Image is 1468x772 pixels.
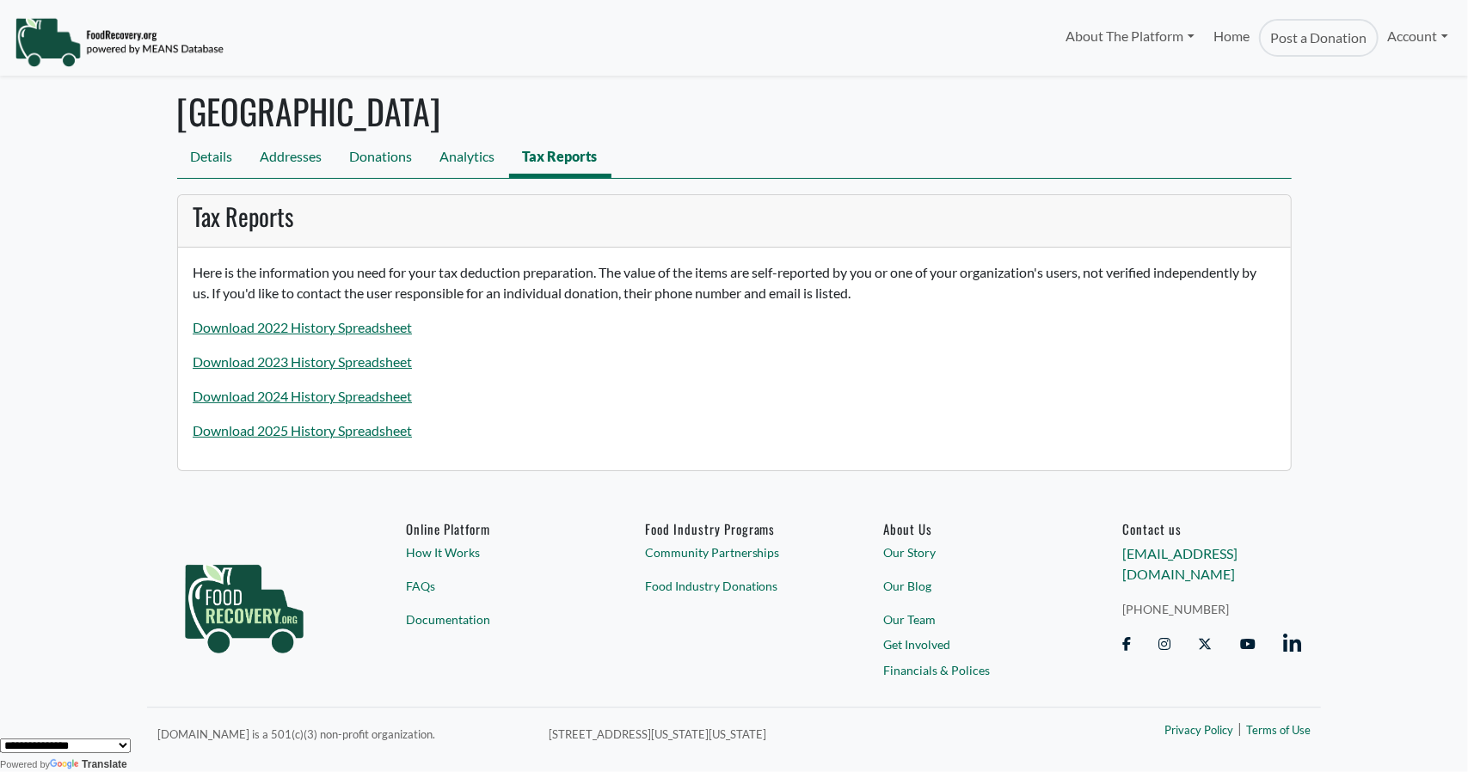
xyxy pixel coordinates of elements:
a: FAQs [406,577,585,595]
h6: Online Platform [406,521,585,536]
a: Translate [50,758,127,770]
h3: Tax Reports [193,202,1275,231]
a: About Us [884,521,1063,536]
h1: [GEOGRAPHIC_DATA] [177,90,1292,132]
a: Account [1379,19,1458,53]
a: Our Story [884,544,1063,562]
p: Here is the information you need for your tax deduction preparation. The value of the items are s... [193,262,1275,303]
a: Home [1204,19,1259,57]
a: Download 2025 History Spreadsheet [193,422,412,438]
a: Privacy Policy [1164,723,1233,740]
a: Food Industry Donations [645,577,824,595]
a: [EMAIL_ADDRESS][DOMAIN_NAME] [1122,546,1238,583]
h6: Food Industry Programs [645,521,824,536]
a: Terms of Use [1246,723,1311,740]
img: NavigationLogo_FoodRecovery-91c16205cd0af1ed486a0f1a7774a6544ea792ac00100771e7dd3ec7c0e58e41.png [15,16,224,68]
a: Documentation [406,610,585,628]
img: food_recovery_green_logo-76242d7a27de7ed26b67be613a865d9c9037ba317089b267e0515145e5e51427.png [167,521,322,684]
a: Financials & Polices [884,661,1063,679]
a: Download 2022 History Spreadsheet [193,319,412,335]
a: Donations [336,139,427,178]
span: | [1238,719,1242,739]
a: How It Works [406,544,585,562]
a: Addresses [247,139,336,178]
a: Download 2024 History Spreadsheet [193,388,412,404]
p: [DOMAIN_NAME] is a 501(c)(3) non-profit organization. [157,723,528,744]
a: Our Blog [884,577,1063,595]
a: Our Team [884,610,1063,628]
h6: Contact us [1122,521,1301,536]
a: [PHONE_NUMBER] [1122,600,1301,618]
a: Get Involved [884,636,1063,654]
a: Tax Reports [509,139,611,178]
a: Analytics [427,139,509,178]
a: About The Platform [1056,19,1203,53]
a: Community Partnerships [645,544,824,562]
img: Google Translate [50,759,82,771]
p: [STREET_ADDRESS][US_STATE][US_STATE] [549,723,1017,744]
a: Download 2023 History Spreadsheet [193,353,412,370]
a: Details [177,139,247,178]
a: Post a Donation [1259,19,1378,57]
